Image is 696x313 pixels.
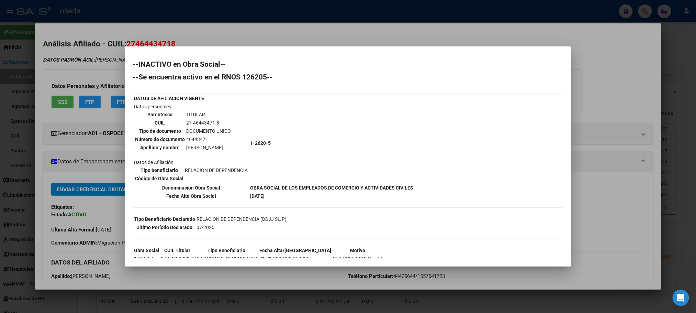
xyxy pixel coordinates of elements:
[186,127,231,135] td: DOCUMENTO UNICO
[186,144,231,151] td: [PERSON_NAME]
[186,136,231,143] td: 46443471
[133,61,563,68] h2: --INACTIVO en Obra Social--
[134,215,195,223] th: Tipo Beneficiario Declarado
[135,166,184,174] th: Tipo beneficiario
[184,166,248,174] td: RELACION DE DEPENDENCIA
[135,136,185,143] th: Número de documento
[673,290,689,306] div: Open Intercom Messenger
[134,192,249,200] th: Fecha Alta Obra Social
[160,247,194,254] th: CUIL Titular
[134,224,195,231] th: Ultimo Período Declarado
[259,255,332,262] td: 01-01-2020/30-06-2025
[135,127,185,135] th: Tipo de documento
[134,103,249,183] td: Datos personales Datos de Afiliación
[186,111,231,118] td: TITULAR
[133,74,563,80] h2: --Se encuentra activo en el RNOS 126205--
[250,185,413,191] b: OBRA SOCIAL DE LOS EMPLEADOS DE COMERCIO Y ACTIVIDADES CIVILES
[134,247,160,254] th: Obra Social
[135,111,185,118] th: Parentesco
[195,255,258,262] td: RELACION DE DEPENDENCIA
[134,184,249,192] th: Denominación Obra Social
[259,247,332,254] th: Fecha Alta/[GEOGRAPHIC_DATA]
[332,255,383,262] td: MULTIPLE COBERTURA
[135,144,185,151] th: Apellido y nombre
[332,247,383,254] th: Motivo
[195,247,258,254] th: Tipo Beneficiario
[160,255,194,262] td: 27-18422889-6
[250,140,271,146] b: 1-2620-5
[250,193,265,199] b: [DATE]
[135,119,185,127] th: CUIL
[134,255,160,262] td: 1-0610-4
[196,224,287,231] td: 07-2025
[134,96,204,101] b: DATOS DE AFILIACION VIGENTE
[186,119,231,127] td: 27-46443471-8
[196,215,287,223] td: RELACION DE DEPENDENCIA (DDJJ SIJP)
[135,175,184,182] th: Código de Obra Social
